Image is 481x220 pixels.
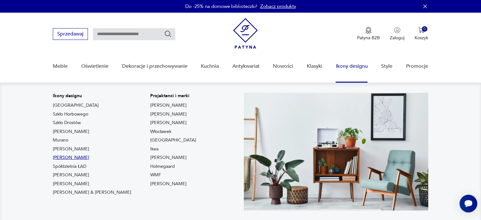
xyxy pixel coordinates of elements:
[381,54,392,79] a: Style
[122,54,187,79] a: Dekoracje i przechowywanie
[150,163,175,170] a: Holmegaard
[53,111,88,117] a: Szkło Horbowego
[390,35,404,41] p: Zaloguj
[394,27,400,33] img: Ikonka użytkownika
[307,54,322,79] a: Klasyki
[53,28,88,40] button: Sprzedawaj
[53,172,89,178] a: [PERSON_NAME]
[273,54,293,79] a: Nowości
[244,93,428,211] img: Meble
[185,3,257,9] p: Do -25% na domowe biblioteczki!
[406,54,428,79] a: Promocje
[415,27,428,41] button: 0Koszyk
[150,102,187,109] a: [PERSON_NAME]
[150,154,187,161] a: [PERSON_NAME]
[53,32,88,37] a: Sprzedawaj
[201,54,219,79] a: Kuchnia
[53,163,86,170] a: Spółdzielnia ŁAD
[150,146,158,152] a: Ikea
[260,3,296,9] a: Zobacz produkty
[390,27,404,41] button: Zaloguj
[53,102,99,109] a: [GEOGRAPHIC_DATA]
[357,27,380,41] a: Ikona medaluPatyna B2B
[53,54,68,79] a: Meble
[357,27,380,41] button: Patyna B2B
[53,129,89,135] a: [PERSON_NAME]
[53,189,131,196] a: [PERSON_NAME] & [PERSON_NAME]
[53,93,131,99] p: Ikony designu
[418,27,424,33] img: Ikona koszyka
[459,195,477,212] iframe: Smartsupp widget button
[150,172,161,178] a: WMF
[53,146,89,152] a: [PERSON_NAME]
[415,35,428,41] p: Koszyk
[53,154,89,161] a: [PERSON_NAME]
[336,54,367,79] a: Ikony designu
[150,111,187,117] a: [PERSON_NAME]
[81,54,108,79] a: Oświetlenie
[150,93,196,99] p: Projektanci i marki
[53,181,89,187] a: [PERSON_NAME]
[150,120,187,126] a: [PERSON_NAME]
[53,137,68,143] a: Murano
[233,18,258,49] img: Patyna - sklep z meblami i dekoracjami vintage
[422,26,427,32] div: 0
[365,27,372,34] img: Ikona medalu
[232,54,260,79] a: Antykwariat
[357,35,380,41] p: Patyna B2B
[150,137,196,143] a: [GEOGRAPHIC_DATA]
[53,120,81,126] a: Szkło Drostów
[150,181,187,187] a: [PERSON_NAME]
[150,129,171,135] a: Włocławek
[164,30,172,38] button: Szukaj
